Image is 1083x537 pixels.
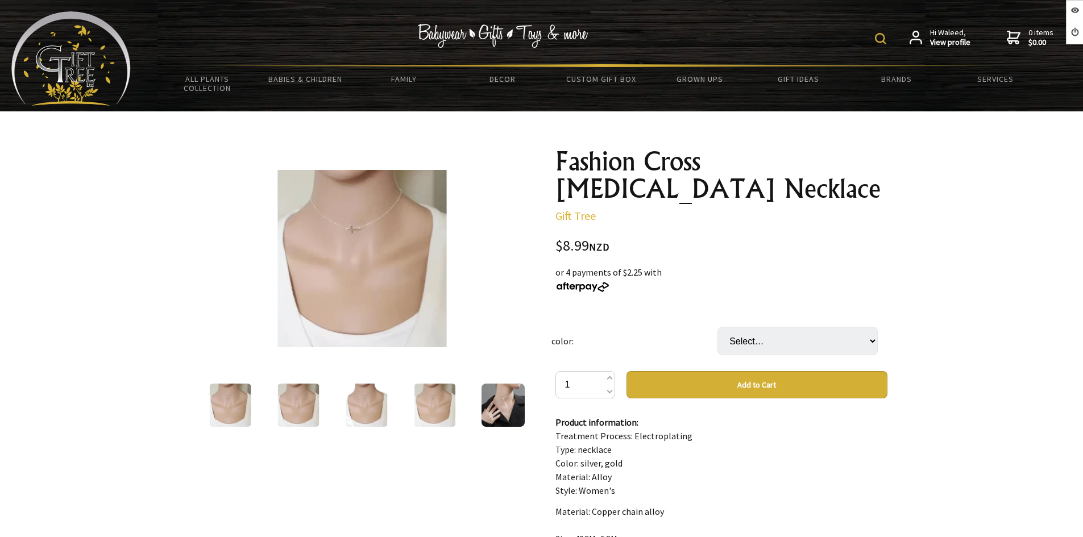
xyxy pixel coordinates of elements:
a: Grown Ups [650,67,749,91]
span: Hi Waleed, [930,28,970,48]
a: Gift Tree [555,209,596,223]
img: Afterpay [555,282,610,292]
img: Fashion Cross Clavicle Necklace [345,384,388,427]
a: Hi Waleed,View profile [910,28,970,48]
h1: Fashion Cross [MEDICAL_DATA] Necklace [555,148,887,202]
a: Decor [453,67,551,91]
a: Custom Gift Box [552,67,650,91]
img: Babyware - Gifts - Toys and more... [11,11,131,106]
img: Fashion Cross Clavicle Necklace [482,384,525,427]
div: $8.99 [555,239,887,254]
a: Brands [848,67,946,91]
strong: $0.00 [1028,38,1053,48]
a: Services [946,67,1044,91]
p: Treatment Process: Electroplating Type: necklace Color: silver, gold Material: Alloy Style: Women's [555,415,887,497]
a: Babies & Children [256,67,355,91]
strong: Product information: [555,417,638,428]
a: Gift Ideas [749,67,847,91]
div: or 4 payments of $2.25 with [555,265,887,293]
img: Fashion Cross Clavicle Necklace [277,384,320,427]
a: 0 items$0.00 [1007,28,1053,48]
img: Fashion Cross Clavicle Necklace [413,384,457,427]
img: Fashion Cross Clavicle Necklace [273,170,451,347]
a: All Plants Collection [158,67,256,100]
button: Add to Cart [626,371,887,398]
strong: View profile [930,38,970,48]
a: Family [355,67,453,91]
img: Babywear - Gifts - Toys & more [418,24,588,48]
span: NZD [589,240,609,253]
span: 0 items [1028,27,1053,48]
img: product search [875,33,886,44]
img: Fashion Cross Clavicle Necklace [209,384,252,427]
td: color: [551,311,717,371]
